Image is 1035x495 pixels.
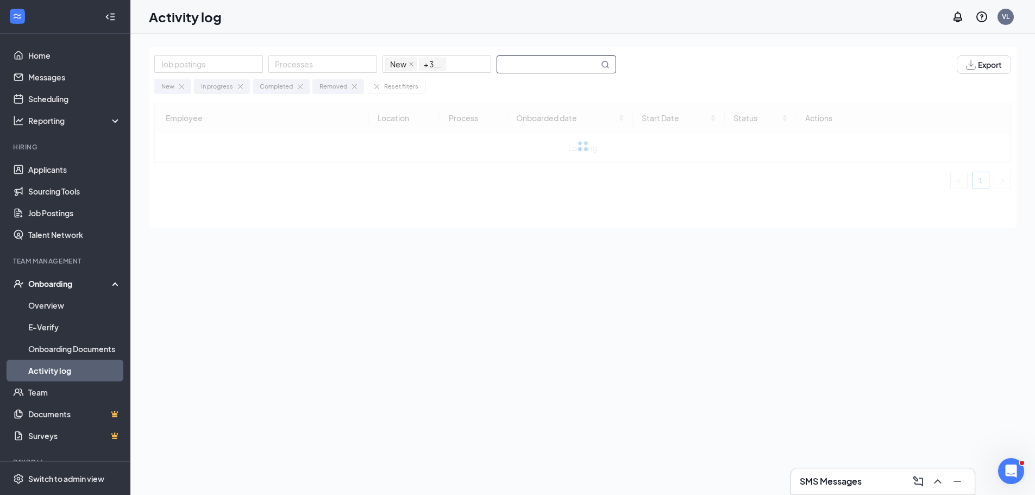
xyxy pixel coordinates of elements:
h1: Activity log [149,8,222,26]
svg: Collapse [105,11,116,22]
h3: SMS Messages [800,475,862,487]
a: Overview [28,295,121,316]
span: close [409,61,414,67]
svg: Settings [13,473,24,484]
span: New [385,58,417,71]
button: ComposeMessage [909,473,927,490]
svg: QuestionInfo [975,10,988,23]
span: + 3 ... [419,58,446,71]
a: Applicants [28,159,121,180]
div: Switch to admin view [28,473,104,484]
div: New [161,82,174,91]
a: Home [28,45,121,66]
iframe: Intercom live chat [998,458,1024,484]
a: Team [28,381,121,403]
svg: ComposeMessage [912,475,925,488]
a: Messages [28,66,121,88]
a: Job Postings [28,202,121,224]
div: Onboarding [28,278,112,289]
div: Payroll [13,458,119,467]
svg: Notifications [951,10,964,23]
svg: MagnifyingGlass [601,60,610,69]
div: Reset filters [384,82,418,91]
div: VL [1002,12,1009,21]
a: Talent Network [28,224,121,246]
a: SurveysCrown [28,425,121,447]
svg: ChevronUp [931,475,944,488]
a: DocumentsCrown [28,403,121,425]
span: Export [978,61,1002,68]
div: Completed [260,82,293,91]
div: Team Management [13,256,119,266]
a: Scheduling [28,88,121,110]
div: Hiring [13,142,119,152]
span: New [390,58,406,70]
div: In progress [201,82,233,91]
span: + 3 ... [424,58,441,70]
button: Minimize [949,473,966,490]
svg: WorkstreamLogo [12,11,23,22]
a: Onboarding Documents [28,338,121,360]
button: ChevronUp [929,473,946,490]
a: Activity log [28,360,121,381]
a: E-Verify [28,316,121,338]
svg: Analysis [13,115,24,126]
svg: Minimize [951,475,964,488]
div: Removed [319,82,347,91]
svg: UserCheck [13,278,24,289]
a: Sourcing Tools [28,180,121,202]
div: Reporting [28,115,122,126]
button: Export [957,55,1011,74]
